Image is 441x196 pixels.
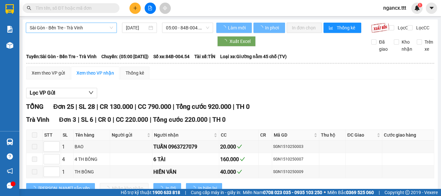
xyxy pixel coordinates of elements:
span: loading [222,39,230,44]
span: loading [221,26,227,30]
button: In biên lai [186,183,222,193]
img: warehouse-icon [6,139,13,145]
button: Xuất Excel [217,36,256,46]
span: In biên lai [198,185,217,192]
span: TỔNG [26,103,44,110]
div: Xem theo VP gửi [32,69,65,77]
button: [PERSON_NAME] sắp xếp [26,183,95,193]
span: Lọc CC [414,24,430,31]
span: 05:00 - 84B-004.54 [166,23,209,33]
button: plus [129,3,141,14]
div: 1 [62,143,72,151]
span: Cung cấp máy in - giấy in: [191,189,241,196]
span: copyright [405,190,410,195]
span: ngancx.ttt [378,4,411,12]
span: | [76,103,77,110]
span: file-add [148,6,152,10]
div: SGN1510250007 [273,156,318,162]
th: Tên hàng [74,130,110,140]
div: 160.000 [220,155,257,163]
span: Tổng cước 220.000 [153,116,208,123]
button: aim [159,3,171,14]
button: In DS [153,183,181,193]
span: In phơi [265,24,280,31]
th: Cước giao hàng [382,130,434,140]
span: Loại xe: Giường nằm 45 chỗ (TV) [220,53,287,60]
button: Làm mới [216,23,252,33]
span: loading [191,186,198,191]
span: Hỗ trợ kỹ thuật: [121,189,180,196]
span: Làm mới [228,24,247,31]
span: Miền Nam [243,189,322,196]
span: Người gửi [112,131,146,139]
th: Thu hộ [319,130,345,140]
td: SGN1510250009 [272,166,319,178]
span: loading [31,186,38,191]
button: Nhập kho nhận [100,183,149,193]
div: 40.000 [220,168,257,176]
span: Lọc VP Gửi [30,89,55,97]
b: Tuyến: Sài Gòn - Bến Tre - Trà Vinh [26,54,97,59]
span: question-circle [7,153,13,160]
span: Đơn 25 [53,103,74,110]
span: check [237,169,242,174]
img: 9k= [371,23,389,33]
img: logo-vxr [5,4,14,14]
div: 6 TÀI [153,155,218,163]
span: Kho nhận [399,38,415,53]
span: check [240,157,245,162]
span: message [7,182,13,189]
div: SGN1510250009 [273,169,318,175]
button: bar-chartThống kê [323,23,361,33]
span: Xuất Excel [230,38,251,45]
span: loading [259,26,264,30]
span: Số xe: 84B-004.54 [153,53,190,60]
th: CC [219,130,259,140]
div: SGN1510250003 [273,144,318,150]
span: aim [163,6,167,10]
span: 1 [419,3,421,7]
img: warehouse-icon [6,42,13,49]
span: CR 130.000 [100,103,133,110]
span: Trà Vinh [26,116,49,123]
div: HIỀN VÂN [153,168,218,176]
input: Tìm tên, số ĐT hoặc mã đơn [36,5,112,12]
span: SL 6 [81,116,93,123]
div: Xem theo VP nhận [77,69,114,77]
strong: 0708 023 035 - 0935 103 250 [263,190,322,195]
span: Đơn 3 [59,116,76,123]
span: ⚪️ [324,191,326,194]
span: Miền Bắc [327,189,374,196]
strong: 1900 633 818 [152,190,180,195]
span: | [135,103,136,110]
div: Thống kê [126,69,144,77]
span: | [95,116,97,123]
span: caret-down [429,5,435,11]
span: Chuyến: (05:00 [DATE]) [101,53,149,60]
span: search [27,6,31,10]
div: TH BÔNG [75,168,109,175]
span: CR 0 [98,116,111,123]
button: Lọc VP Gửi [26,88,97,98]
span: down [88,90,94,95]
button: In phơi [253,23,285,33]
span: CC 220.000 [116,116,148,123]
span: | [209,116,211,123]
div: TUẤN 0963727079 [153,143,218,151]
span: | [379,189,380,196]
span: notification [7,168,13,174]
button: In đơn chọn [287,23,322,33]
span: Trên xe [422,38,436,53]
span: plus [133,6,138,10]
span: Lọc CR [395,24,412,31]
span: | [233,103,234,110]
span: TH 0 [236,103,250,110]
span: | [173,103,174,110]
span: Thống kê [337,24,356,31]
th: STT [43,130,61,140]
button: file-add [145,3,156,14]
input: 15/10/2025 [126,24,147,31]
span: Mã GD [274,131,313,139]
span: Đã giao [376,38,390,53]
sup: 1 [418,3,422,7]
